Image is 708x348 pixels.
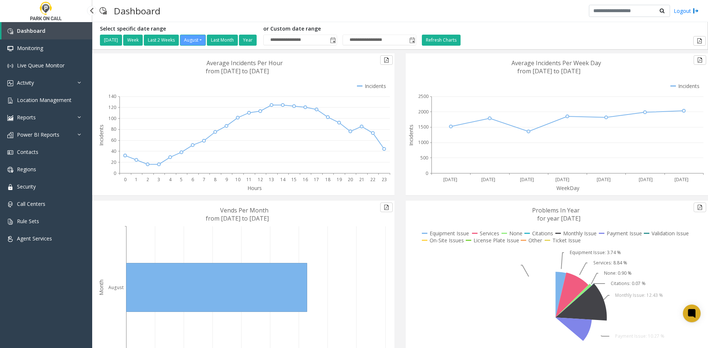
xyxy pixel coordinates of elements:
span: Rule Sets [17,218,39,225]
button: Last Month [207,35,238,46]
text: from [DATE] to [DATE] [206,214,269,222]
button: Last 2 Weeks [144,35,179,46]
text: 3 [157,176,160,183]
text: 18 [325,176,330,183]
img: 'icon' [7,46,13,52]
span: Monitoring [17,45,43,52]
button: Export to pdf [380,203,393,212]
text: 20 [348,176,353,183]
img: pageIcon [100,2,107,20]
span: Contacts [17,148,38,155]
text: 16 [303,176,308,183]
text: 8 [214,176,216,183]
text: August [108,284,124,291]
img: 'icon' [7,219,13,225]
text: 2500 [418,93,428,99]
text: Incidents [98,124,105,146]
text: Incidents [407,124,414,146]
text: [DATE] [481,176,495,183]
img: 'icon' [7,115,13,121]
text: for year [DATE] [537,214,580,222]
text: 10 [235,176,240,183]
img: 'icon' [7,201,13,207]
text: 21 [359,176,364,183]
text: WeekDay [556,184,580,191]
img: 'icon' [7,132,13,138]
img: 'icon' [7,63,13,69]
text: 15 [291,176,296,183]
img: logout [693,7,699,15]
text: Vends Per Month [220,206,268,214]
h3: Dashboard [110,2,164,20]
img: 'icon' [7,236,13,242]
img: 'icon' [7,80,13,86]
text: 19 [337,176,342,183]
text: 14 [280,176,286,183]
text: 80 [111,126,116,132]
button: Export to pdf [693,36,706,46]
text: 23 [382,176,387,183]
text: 4 [169,176,172,183]
text: 6 [191,176,194,183]
span: Regions [17,166,36,173]
button: Export to pdf [380,55,393,65]
button: Week [123,35,143,46]
text: 1000 [418,139,428,145]
text: Citations: 0.07 % [611,280,646,287]
text: 5 [180,176,183,183]
img: 'icon' [7,184,13,190]
text: [DATE] [443,176,457,183]
text: from [DATE] to [DATE] [206,67,269,75]
text: 22 [370,176,375,183]
text: Average Incidents Per Hour [206,59,283,67]
text: Month [98,280,105,295]
text: None: 0.90 % [604,270,632,276]
img: 'icon' [7,98,13,103]
text: [DATE] [639,176,653,183]
span: Toggle popup [408,35,416,45]
a: Dashboard [1,22,92,39]
img: 'icon' [7,28,13,34]
a: Logout [674,7,699,15]
button: Export to pdf [694,55,706,65]
span: Security [17,183,36,190]
text: 1 [135,176,138,183]
h5: or Custom date range [263,26,416,32]
text: 40 [111,148,116,154]
span: Dashboard [17,27,45,34]
text: [DATE] [520,176,534,183]
text: 9 [225,176,228,183]
text: 140 [108,93,116,99]
img: 'icon' [7,167,13,173]
text: Equipment Issue: 3.74 % [570,249,621,256]
span: Toggle popup [329,35,337,45]
text: 0 [426,170,428,176]
span: Agent Services [17,235,52,242]
text: 2000 [418,109,428,115]
text: 20 [111,159,116,165]
text: 17 [314,176,319,183]
text: [DATE] [674,176,688,183]
text: Hours [247,184,262,191]
span: Call Centers [17,200,45,207]
text: [DATE] [555,176,569,183]
text: Problems In Year [532,206,580,214]
span: Power BI Reports [17,131,59,138]
text: 0 [124,176,126,183]
span: Location Management [17,96,72,103]
text: Monthly Issue: 12.43 % [615,292,663,298]
span: Activity [17,79,34,86]
button: [DATE] [100,35,122,46]
text: 12 [258,176,263,183]
text: 120 [108,104,116,110]
button: Year [239,35,257,46]
span: Live Queue Monitor [17,62,65,69]
text: 60 [111,137,116,143]
button: August [180,35,206,46]
text: Payment Issue: 10.27 % [615,333,664,339]
text: 7 [203,176,205,183]
text: 1500 [418,124,428,130]
text: 13 [269,176,274,183]
text: 100 [108,115,116,122]
text: 11 [246,176,251,183]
